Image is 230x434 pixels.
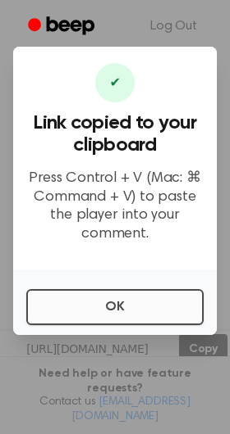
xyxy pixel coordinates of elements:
a: Log Out [134,7,214,46]
div: ✔ [95,63,135,102]
a: Beep [16,11,109,43]
button: OK [26,289,204,325]
p: Press Control + V (Mac: ⌘ Command + V) to paste the player into your comment. [26,170,204,243]
h3: Link copied to your clipboard [26,112,204,156]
